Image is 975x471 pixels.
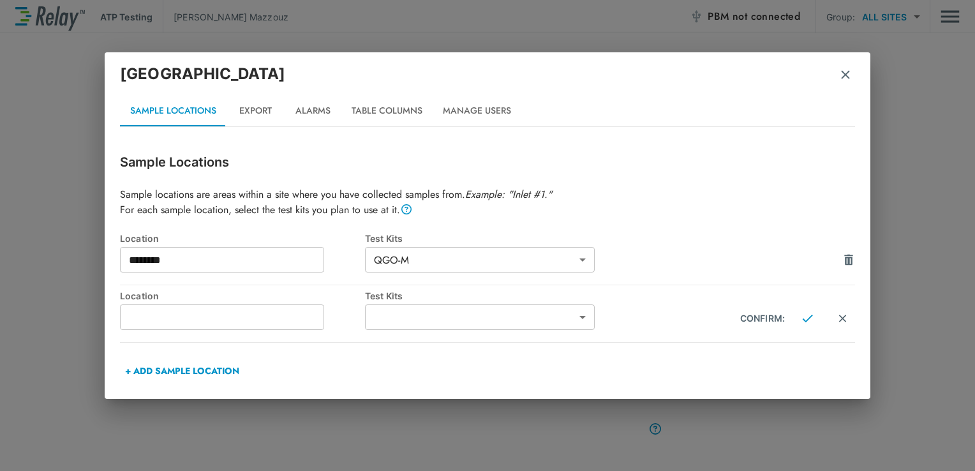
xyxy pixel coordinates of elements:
[341,96,433,126] button: Table Columns
[839,68,852,81] img: Remove
[284,96,341,126] button: Alarms
[365,290,610,301] div: Test Kits
[794,306,820,331] button: Confirm
[365,233,610,244] div: Test Kits
[837,313,848,324] img: Close Icon
[740,313,785,324] div: CONFIRM:
[120,96,227,126] button: Sample Locations
[120,355,244,386] button: + ADD SAMPLE LOCATION
[845,433,962,461] iframe: Resource center
[830,306,855,331] button: Cancel
[465,187,552,202] em: Example: "Inlet #1."
[365,247,595,273] div: QGO-M
[433,96,521,126] button: Manage Users
[120,233,365,244] div: Location
[802,313,813,324] img: Close Icon
[120,290,365,301] div: Location
[842,253,855,266] img: Drawer Icon
[227,96,284,126] button: Export
[120,153,855,172] p: Sample Locations
[120,63,286,86] p: [GEOGRAPHIC_DATA]
[120,187,855,218] p: Sample locations are areas within a site where you have collected samples from. For each sample l...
